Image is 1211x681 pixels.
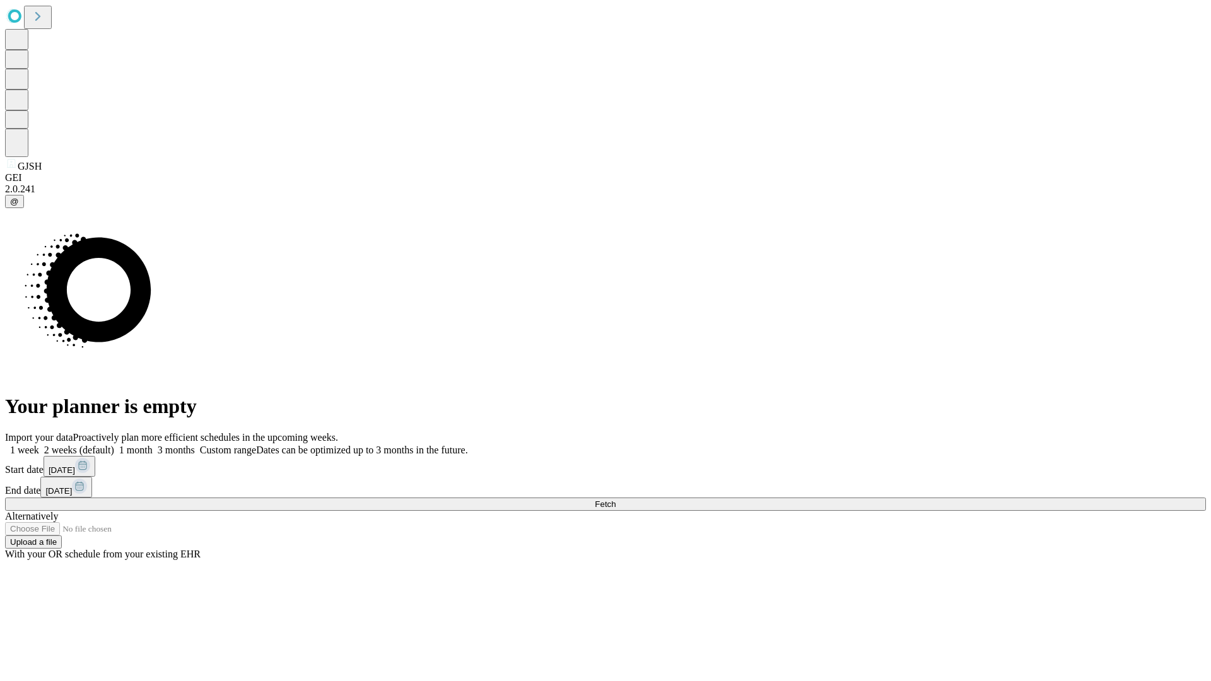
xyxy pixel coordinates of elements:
h1: Your planner is empty [5,395,1206,418]
button: Upload a file [5,535,62,549]
span: 3 months [158,445,195,455]
div: GEI [5,172,1206,183]
div: 2.0.241 [5,183,1206,195]
span: GJSH [18,161,42,172]
button: Fetch [5,498,1206,511]
span: Fetch [595,499,616,509]
button: [DATE] [40,477,92,498]
span: Proactively plan more efficient schedules in the upcoming weeks. [73,432,338,443]
span: Custom range [200,445,256,455]
div: Start date [5,456,1206,477]
button: [DATE] [44,456,95,477]
span: 1 month [119,445,153,455]
button: @ [5,195,24,208]
span: Dates can be optimized up to 3 months in the future. [256,445,467,455]
span: 1 week [10,445,39,455]
span: [DATE] [45,486,72,496]
span: @ [10,197,19,206]
span: [DATE] [49,465,75,475]
div: End date [5,477,1206,498]
span: With your OR schedule from your existing EHR [5,549,201,559]
span: 2 weeks (default) [44,445,114,455]
span: Import your data [5,432,73,443]
span: Alternatively [5,511,58,521]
